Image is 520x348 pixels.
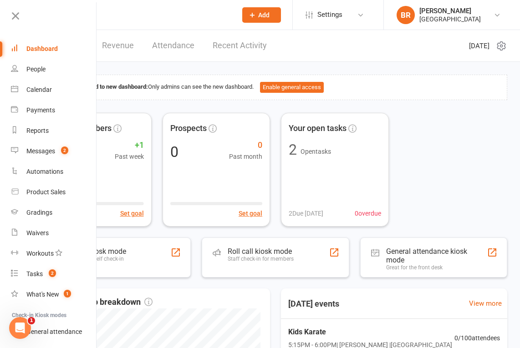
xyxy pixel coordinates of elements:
[51,82,500,93] div: Only admins can see the new dashboard.
[229,151,262,161] span: Past month
[11,223,97,243] a: Waivers
[289,142,297,157] div: 2
[301,148,331,155] span: Open tasks
[26,127,49,134] div: Reports
[26,86,52,93] div: Calendar
[229,139,262,152] span: 0
[170,122,207,135] span: Prospects
[26,168,63,175] div: Automations
[49,269,56,277] span: 2
[258,11,270,19] span: Add
[469,40,489,51] span: [DATE]
[11,80,97,100] a: Calendar
[11,59,97,80] a: People
[64,290,71,298] span: 1
[26,45,58,52] div: Dashboard
[26,106,55,114] div: Payments
[70,256,126,262] div: Members self check-in
[289,122,347,135] span: Your open tasks
[355,208,381,218] span: 0 overdue
[26,291,59,298] div: What's New
[469,298,502,309] a: View more
[228,247,294,256] div: Roll call kiosk mode
[26,328,82,335] div: General attendance
[11,141,97,161] a: Messages 2
[26,66,46,73] div: People
[11,243,97,264] a: Workouts
[213,30,267,61] a: Recent Activity
[228,256,294,262] div: Staff check-in for members
[242,7,281,23] button: Add
[11,161,97,182] a: Automations
[28,317,35,324] span: 1
[289,208,323,218] span: 2 Due [DATE]
[115,151,144,161] span: Past week
[11,100,97,121] a: Payments
[11,182,97,202] a: Product Sales
[9,317,31,339] iframe: Intercom live chat
[419,15,481,23] div: [GEOGRAPHIC_DATA]
[288,326,452,338] span: Kids Karate
[419,7,481,15] div: [PERSON_NAME]
[115,139,144,152] span: +1
[170,145,178,159] div: 0
[26,188,66,196] div: Product Sales
[70,247,126,256] div: Class kiosk mode
[26,270,43,277] div: Tasks
[61,146,68,154] span: 2
[386,264,487,271] div: Great for the front desk
[120,208,144,218] button: Set goal
[51,296,153,309] span: Membership breakdown
[11,284,97,305] a: What's New1
[51,83,148,90] strong: Access restricted to new dashboard:
[54,9,230,21] input: Search...
[102,30,134,61] a: Revenue
[317,5,342,25] span: Settings
[11,322,97,342] a: General attendance kiosk mode
[11,202,97,223] a: Gradings
[26,209,52,216] div: Gradings
[260,82,324,93] button: Enable general access
[11,264,97,284] a: Tasks 2
[26,147,55,155] div: Messages
[281,296,347,312] h3: [DATE] events
[11,121,97,141] a: Reports
[386,247,487,264] div: General attendance kiosk mode
[454,333,500,343] span: 0 / 100 attendees
[397,6,415,24] div: BR
[11,39,97,59] a: Dashboard
[239,208,262,218] button: Set goal
[152,30,194,61] a: Attendance
[26,229,49,237] div: Waivers
[26,250,54,257] div: Workouts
